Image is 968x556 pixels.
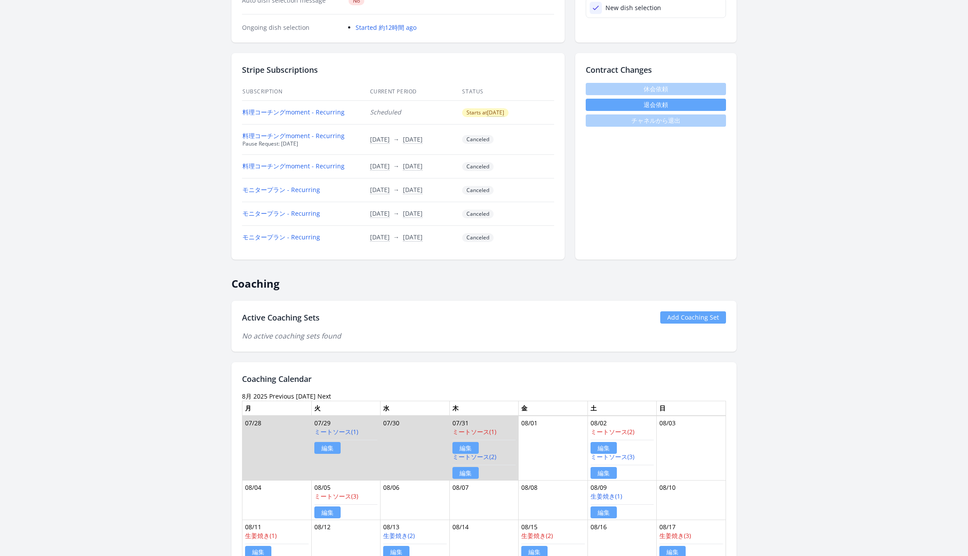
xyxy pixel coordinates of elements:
[586,114,726,127] span: チャネルから退出
[462,135,494,144] span: Canceled
[314,442,341,454] a: 編集
[605,4,661,12] div: New dish selection
[370,209,390,218] button: [DATE]
[591,453,634,461] a: ミートソース(3)
[462,162,494,171] span: Canceled
[269,392,294,400] a: Previous
[403,162,423,171] button: [DATE]
[519,480,588,520] td: 08/08
[586,64,726,76] h2: Contract Changes
[462,186,494,195] span: Canceled
[370,185,390,194] button: [DATE]
[586,83,726,95] span: 休会依頼
[383,531,415,540] a: 生姜焼き(2)
[462,83,554,101] th: Status
[242,108,345,116] a: 料理コーチングmoment - Recurring
[393,233,399,241] span: →
[231,270,737,290] h2: Coaching
[242,23,342,32] dt: Ongoing dish selection
[245,531,277,540] a: 生姜焼き(1)
[242,401,312,416] th: 月
[381,480,450,520] td: 08/06
[393,162,399,170] span: →
[370,83,462,101] th: Current Period
[587,480,657,520] td: 08/09
[487,109,504,117] span: [DATE]
[393,135,399,143] span: →
[449,480,519,520] td: 08/07
[591,442,617,454] a: 編集
[242,416,312,481] td: 07/28
[242,331,726,341] p: No active coaching sets found
[591,467,617,479] a: 編集
[393,209,399,217] span: →
[657,401,726,416] th: 日
[519,401,588,416] th: 金
[586,99,726,111] button: 退会依頼
[242,140,359,147] div: Pause Request: [DATE]
[659,531,691,540] a: 生姜焼き(3)
[242,132,345,140] a: 料理コーチングmoment - Recurring
[591,492,622,500] a: 生姜焼き(1)
[657,416,726,481] td: 08/03
[487,109,504,116] button: [DATE]
[403,135,423,144] button: [DATE]
[242,373,726,385] h2: Coaching Calendar
[370,233,390,242] button: [DATE]
[314,428,358,436] a: ミートソース(1)
[452,467,479,479] a: 編集
[452,442,479,454] a: 編集
[242,480,312,520] td: 08/04
[521,531,553,540] a: 生姜焼き(2)
[314,492,358,500] a: ミートソース(3)
[242,162,345,170] a: 料理コーチングmoment - Recurring
[393,185,399,194] span: →
[356,23,416,32] a: Started 約12時間 ago
[317,392,331,400] a: Next
[314,506,341,518] a: 編集
[462,210,494,218] span: Canceled
[242,311,320,324] h2: Active Coaching Sets
[381,401,450,416] th: 水
[462,233,494,242] span: Canceled
[242,185,320,194] a: モニタープラン - Recurring
[242,209,320,217] a: モニタープラン - Recurring
[242,392,267,400] time: 8月 2025
[403,209,423,218] button: [DATE]
[660,311,726,324] a: Add Coaching Set
[242,233,320,241] a: モニタープラン - Recurring
[370,162,390,171] button: [DATE]
[370,135,390,144] button: [DATE]
[381,416,450,481] td: 07/30
[403,233,423,242] button: [DATE]
[587,416,657,481] td: 08/02
[242,83,370,101] th: Subscription
[452,453,496,461] a: ミートソース(2)
[296,392,316,400] a: [DATE]
[519,416,588,481] td: 08/01
[311,480,381,520] td: 08/05
[449,416,519,481] td: 07/31
[462,108,509,117] span: Starts at
[370,108,401,116] span: Scheduled
[449,401,519,416] th: 木
[591,428,634,436] a: ミートソース(2)
[311,416,381,481] td: 07/29
[591,506,617,518] a: 編集
[242,64,554,76] h2: Stripe Subscriptions
[657,480,726,520] td: 08/10
[311,401,381,416] th: 火
[452,428,496,436] a: ミートソース(1)
[403,185,423,194] button: [DATE]
[587,401,657,416] th: 土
